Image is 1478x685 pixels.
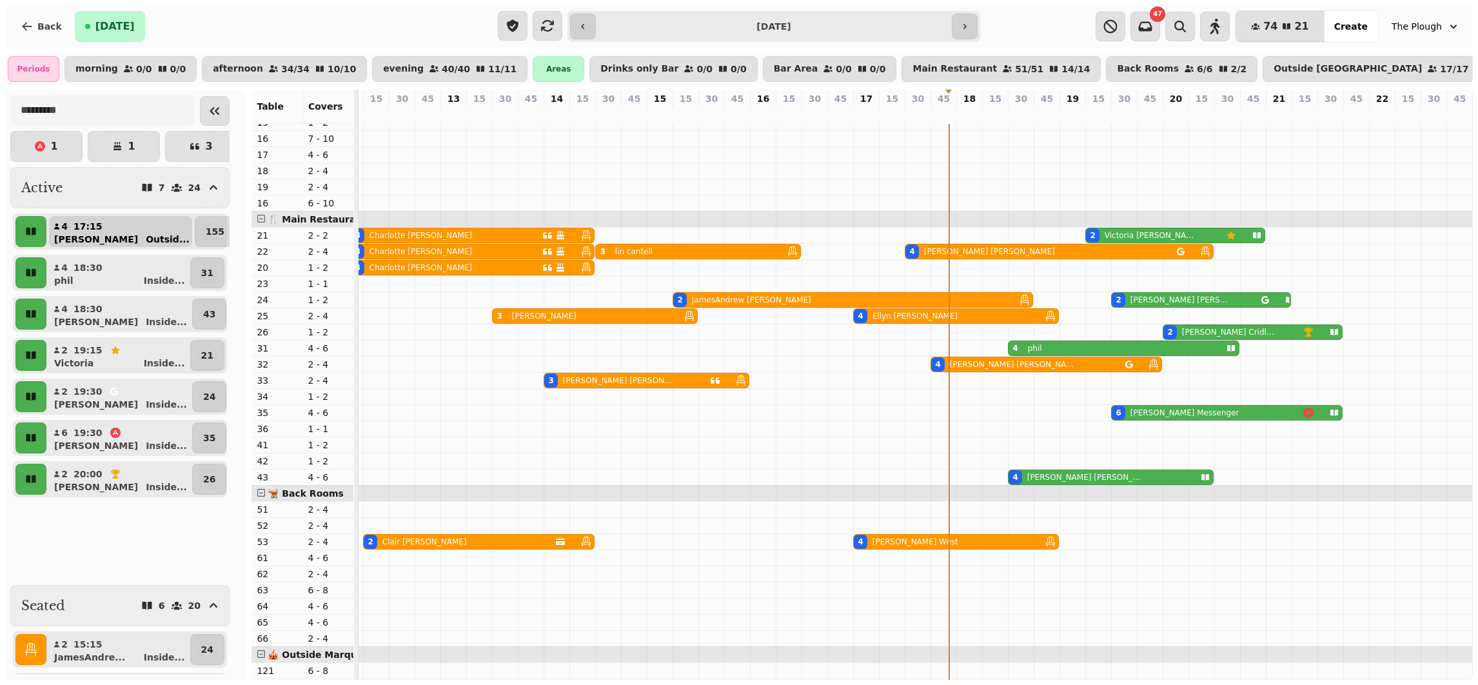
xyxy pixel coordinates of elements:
p: [PERSON_NAME] [PERSON_NAME] [1130,295,1230,305]
p: 40 / 40 [442,65,470,74]
p: 18:30 [74,261,103,274]
p: 13 [448,92,460,105]
p: 1 [128,141,135,152]
p: 65 [257,616,297,629]
p: Inside ... [146,315,187,328]
div: 4 [909,246,914,257]
p: 1 - 1 [308,277,348,290]
p: 52 [257,519,297,532]
p: 4 [61,261,68,274]
p: 2 [61,468,68,481]
div: 2 [677,295,682,305]
button: Create [1324,11,1378,42]
button: 43 [192,299,226,330]
p: 2 - 4 [308,568,348,581]
p: 2 [61,385,68,398]
p: 30 [1015,92,1027,105]
p: 0 [1196,108,1207,121]
p: 4 [448,108,458,121]
button: 418:30[PERSON_NAME]Inside... [49,299,190,330]
button: 417:15[PERSON_NAME]Outsid... [49,216,192,247]
p: 30 [602,92,615,105]
p: 15 [654,92,666,105]
p: 6 / 6 [1197,65,1213,74]
p: 24 [188,183,201,192]
p: [PERSON_NAME] [PERSON_NAME] [563,375,674,386]
p: 4 [887,108,897,121]
p: Main Restaurant [912,64,997,74]
p: 0 / 0 [170,65,186,74]
p: 45 [422,92,434,105]
p: 0 [474,108,484,121]
button: 219:30[PERSON_NAME]Inside... [49,381,190,412]
p: 20 [188,601,201,610]
p: 4 - 6 [308,148,348,161]
button: 21 [190,340,224,371]
p: 2 [1093,108,1103,121]
p: 0 [1428,108,1439,121]
p: [PERSON_NAME] [54,439,138,452]
p: Victoria [PERSON_NAME] [1105,230,1197,241]
div: 4 [858,537,863,547]
p: Inside ... [144,651,185,664]
div: 2 [1090,230,1095,241]
p: 43 [203,308,215,321]
p: 2 - 4 [308,181,348,194]
button: Active724 [10,167,230,208]
div: 4 [858,311,863,321]
p: 0 [783,108,794,121]
h2: Seated [21,597,65,615]
p: 2 - 4 [308,245,348,258]
p: 30 [912,92,924,105]
span: Covers [308,101,343,112]
p: 66 [257,632,297,645]
p: 1 [50,141,57,152]
p: 15 [473,92,486,105]
p: 21 [201,349,213,362]
p: 36 [257,422,297,435]
p: [PERSON_NAME] [54,398,138,411]
p: 19 [257,181,297,194]
p: 0 [1222,108,1232,121]
p: 2 - 4 [308,535,348,548]
p: 35 [257,406,297,419]
button: 35 [192,422,226,453]
p: 15 [1402,92,1414,105]
p: [PERSON_NAME] [PERSON_NAME] [950,359,1081,370]
p: [PERSON_NAME] West [872,537,958,547]
p: 0 [655,108,665,121]
span: 🍴 Main Restaurant [268,214,366,224]
p: Ellyn [PERSON_NAME] [872,311,958,321]
p: Charlotte [PERSON_NAME] [369,246,472,257]
p: 6 [551,108,562,121]
p: 15:15 [74,638,103,651]
p: 0 [1299,108,1310,121]
p: 45 [1144,92,1156,105]
p: 30 [1118,92,1130,105]
p: 4 [912,108,923,121]
p: 0 [732,108,742,121]
span: Create [1334,22,1368,31]
div: 2 [368,537,373,547]
p: 0 / 0 [836,65,852,74]
p: 24 [257,293,297,306]
p: 2 - 4 [308,164,348,177]
p: 16 [257,132,297,145]
p: 14 / 14 [1061,65,1090,74]
p: Bar Area [774,64,818,74]
p: 7 - 10 [308,132,348,145]
p: [PERSON_NAME] [PERSON_NAME] [924,246,1055,257]
p: 2 [1170,108,1181,121]
p: 30 [396,92,408,105]
p: 26 [203,473,215,486]
p: 11 / 11 [488,65,517,74]
p: 63 [257,584,297,597]
p: 21 [257,229,297,242]
p: 24 [201,643,213,656]
p: Inside ... [146,481,187,493]
p: 20 [257,261,297,274]
p: 2 [758,108,768,121]
p: 2 - 4 [308,632,348,645]
p: 15 [1196,92,1208,105]
span: The Plough [1392,20,1442,33]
